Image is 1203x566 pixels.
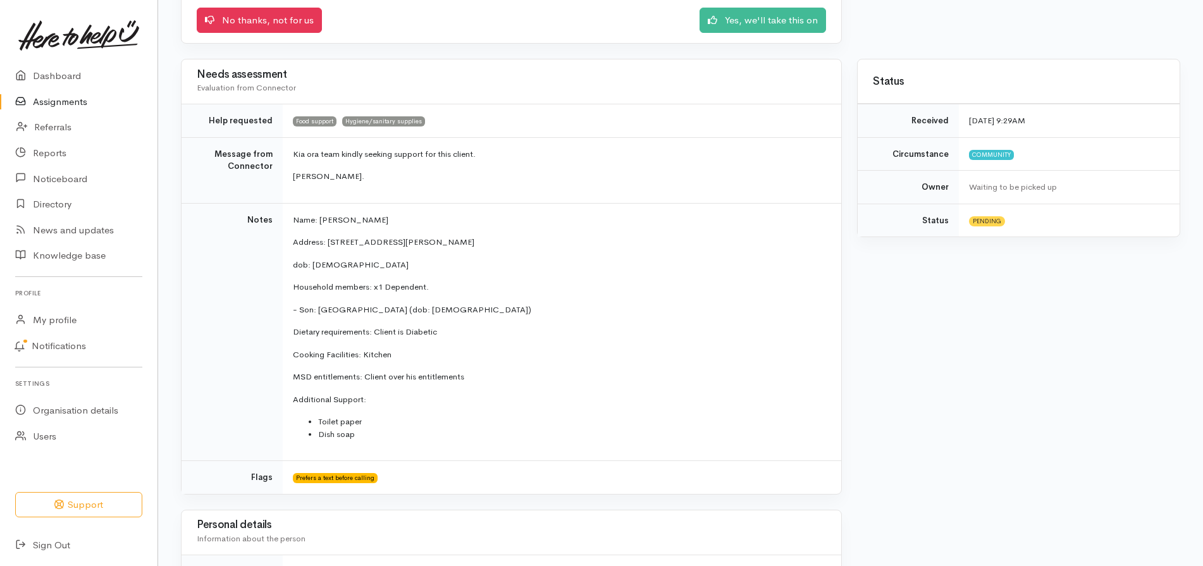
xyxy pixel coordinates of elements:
td: Owner [858,171,959,204]
p: dob: [DEMOGRAPHIC_DATA] [293,259,826,271]
span: Information about the person [197,533,305,544]
td: Circumstance [858,137,959,171]
a: No thanks, not for us [197,8,322,34]
div: Waiting to be picked up [969,181,1164,194]
td: Flags [182,461,283,494]
p: Household members: x1 Dependent. [293,281,826,293]
a: Yes, we'll take this on [700,8,826,34]
p: Cooking Facilities: Kitchen [293,348,826,361]
p: - Son: [GEOGRAPHIC_DATA] (dob: [DEMOGRAPHIC_DATA]) [293,304,826,316]
time: [DATE] 9:29AM [969,115,1025,126]
span: Hygiene/sanitary supplies [342,116,425,126]
span: Evaluation from Connector [197,82,296,93]
td: Notes [182,203,283,461]
span: Community [969,150,1014,160]
span: Prefers a text before calling [293,473,378,483]
td: Help requested [182,104,283,138]
p: Name: [PERSON_NAME] [293,214,826,226]
p: Kia ora team kindly seeking support for this client. [293,148,826,161]
h3: Status [873,76,1164,88]
p: MSD entitlements: Client over his entitlements [293,371,826,383]
p: Additional Support: [293,393,826,406]
p: Dietary requirements: Client is Diabetic [293,326,826,338]
h3: Needs assessment [197,69,826,81]
span: Pending [969,216,1005,226]
li: Dish soap [318,428,826,441]
li: Toilet paper [318,415,826,428]
span: Food support [293,116,336,126]
h6: Settings [15,375,142,392]
td: Received [858,104,959,138]
p: [PERSON_NAME]. [293,170,826,183]
button: Support [15,492,142,518]
h6: Profile [15,285,142,302]
h3: Personal details [197,519,826,531]
p: Address: [STREET_ADDRESS][PERSON_NAME] [293,236,826,249]
td: Status [858,204,959,237]
td: Message from Connector [182,137,283,203]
